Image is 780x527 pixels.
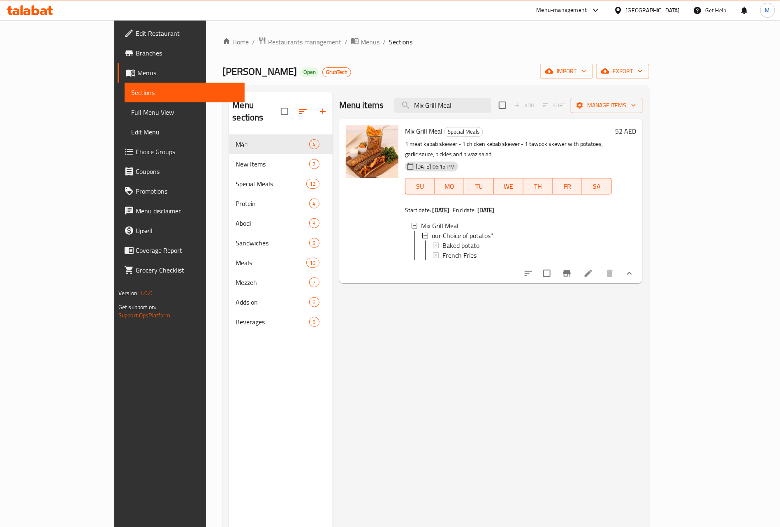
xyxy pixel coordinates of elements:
[309,277,319,287] div: items
[236,139,309,149] span: M41
[136,265,238,275] span: Grocery Checklist
[538,265,555,282] span: Select to update
[412,163,458,171] span: [DATE] 06:15 PM
[405,178,435,194] button: SU
[339,99,384,111] h2: Menu items
[118,260,245,280] a: Grocery Checklist
[494,97,511,114] span: Select section
[309,199,319,208] div: items
[118,201,245,221] a: Menu disclaimer
[136,226,238,236] span: Upsell
[276,103,293,120] span: Select all sections
[136,245,238,255] span: Coverage Report
[444,127,483,137] div: Special Meals
[222,37,649,47] nav: breadcrumb
[236,199,309,208] span: Protein
[383,37,386,47] li: /
[556,180,579,192] span: FR
[136,28,238,38] span: Edit Restaurant
[361,37,380,47] span: Menus
[310,318,319,326] span: 9
[309,218,319,228] div: items
[229,292,332,312] div: Adds on6
[229,134,332,154] div: M414
[557,263,577,283] button: Branch-specific-item
[258,37,341,47] a: Restaurants management
[306,179,319,189] div: items
[268,37,341,47] span: Restaurants management
[125,102,245,122] a: Full Menu View
[136,48,238,58] span: Branches
[229,194,332,213] div: Protein4
[468,180,491,192] span: TU
[236,179,306,189] div: Special Meals
[118,142,245,162] a: Choice Groups
[438,180,461,192] span: MO
[306,258,319,268] div: items
[118,162,245,181] a: Coupons
[464,178,494,194] button: TU
[118,240,245,260] a: Coverage Report
[309,139,319,149] div: items
[136,147,238,157] span: Choice Groups
[236,238,309,248] span: Sandwiches
[229,154,332,174] div: New Items7
[571,98,643,113] button: Manage items
[236,317,309,327] span: Beverages
[229,131,332,335] nav: Menu sections
[309,238,319,248] div: items
[236,277,309,287] div: Mezzeh
[582,178,612,194] button: SA
[140,288,153,298] span: 1.0.0
[583,268,593,278] a: Edit menu item
[405,205,431,215] span: Start date:
[537,99,571,112] span: Select section first
[453,205,476,215] span: End date:
[236,258,306,268] div: Meals
[293,102,313,121] span: Sort sections
[236,297,309,307] div: Adds on
[323,69,351,76] span: GrubTech
[252,37,255,47] li: /
[345,37,347,47] li: /
[421,221,458,231] span: Mix Grill Meal
[310,160,319,168] span: 7
[236,218,309,228] span: Abodi
[131,107,238,117] span: Full Menu View
[118,302,156,312] span: Get support on:
[523,178,553,194] button: TH
[118,288,139,298] span: Version:
[310,298,319,306] span: 6
[444,127,483,136] span: Special Meals
[125,122,245,142] a: Edit Menu
[131,88,238,97] span: Sections
[136,206,238,216] span: Menu disclaimer
[497,180,520,192] span: WE
[136,166,238,176] span: Coupons
[537,5,587,15] div: Menu-management
[310,279,319,287] span: 7
[351,37,380,47] a: Menus
[389,37,412,47] span: Sections
[626,6,680,15] div: [GEOGRAPHIC_DATA]
[300,69,319,76] span: Open
[229,213,332,233] div: Abodi3
[229,273,332,292] div: Mezzeh7
[229,233,332,253] div: Sandwiches8
[577,100,636,111] span: Manage items
[435,178,464,194] button: MO
[405,125,442,137] span: Mix Grill Meal
[131,127,238,137] span: Edit Menu
[477,205,495,215] b: [DATE]
[310,239,319,247] span: 8
[310,141,319,148] span: 4
[432,231,493,240] span: our Choice of potatos"
[433,205,450,215] b: [DATE]
[137,68,238,78] span: Menus
[307,259,319,267] span: 10
[442,250,477,260] span: French Fries
[603,66,643,76] span: export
